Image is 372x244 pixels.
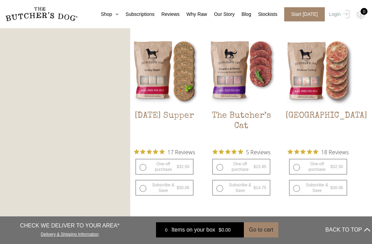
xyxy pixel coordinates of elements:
[130,37,199,106] img: Sunday Supper
[321,147,349,157] span: 18 Reviews
[207,37,276,106] img: The Butcher’s Cat
[244,222,278,237] button: Go to cart
[41,230,99,237] a: Delivery & Shipping Information
[213,147,270,157] button: Rated 5 out of 5 stars from 5 reviews. Jump to reviews.
[179,11,207,18] a: Why Raw
[177,164,189,169] bdi: 32.50
[361,8,368,15] div: 0
[207,111,276,143] h2: The Butcher’s Cat
[161,226,172,233] div: 0
[219,227,221,233] span: $
[254,185,266,190] bdi: 14.75
[154,11,179,18] a: Reviews
[330,185,343,190] bdi: 30.06
[284,37,352,106] img: Turkey
[167,147,195,157] span: 17 Reviews
[135,180,194,196] label: Subscribe & Save
[288,147,349,157] button: Rated 4.9 out of 5 stars from 18 reviews. Jump to reviews.
[254,185,256,190] span: $
[327,7,350,21] a: Login
[177,164,179,169] span: $
[20,222,120,230] p: CHECK WE DELIVER TO YOUR AREA*
[251,11,277,18] a: Stockists
[246,147,270,157] span: 5 Reviews
[289,180,347,196] label: Subscribe & Save
[284,37,352,144] a: Turkey[GEOGRAPHIC_DATA]
[130,37,199,144] a: Sunday Supper[DATE] Supper
[289,159,347,175] label: One-off purchase
[156,222,244,237] a: 0 Items on your box $0.00
[330,185,333,190] span: $
[212,159,270,175] label: One-off purchase
[330,164,333,169] span: $
[356,10,365,19] img: TBD_Cart-Empty.png
[207,11,235,18] a: Our Story
[207,37,276,144] a: The Butcher’s CatThe Butcher’s Cat
[284,7,325,21] span: Start [DATE]
[134,147,195,157] button: Rated 4.9 out of 5 stars from 17 reviews. Jump to reviews.
[212,180,270,196] label: Subscribe & Save
[254,164,266,169] bdi: 15.95
[135,159,194,175] label: One-off purchase
[330,164,343,169] bdi: 32.50
[284,111,352,143] h2: [GEOGRAPHIC_DATA]
[177,185,189,190] bdi: 30.06
[254,164,256,169] span: $
[219,227,231,233] bdi: 0.00
[277,7,327,21] a: Start [DATE]
[172,226,215,234] span: Items on your box
[118,11,154,18] a: Subscriptions
[130,111,199,143] h2: [DATE] Supper
[177,185,179,190] span: $
[325,222,370,238] button: BACK TO TOP
[94,11,119,18] a: Shop
[235,11,251,18] a: Blog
